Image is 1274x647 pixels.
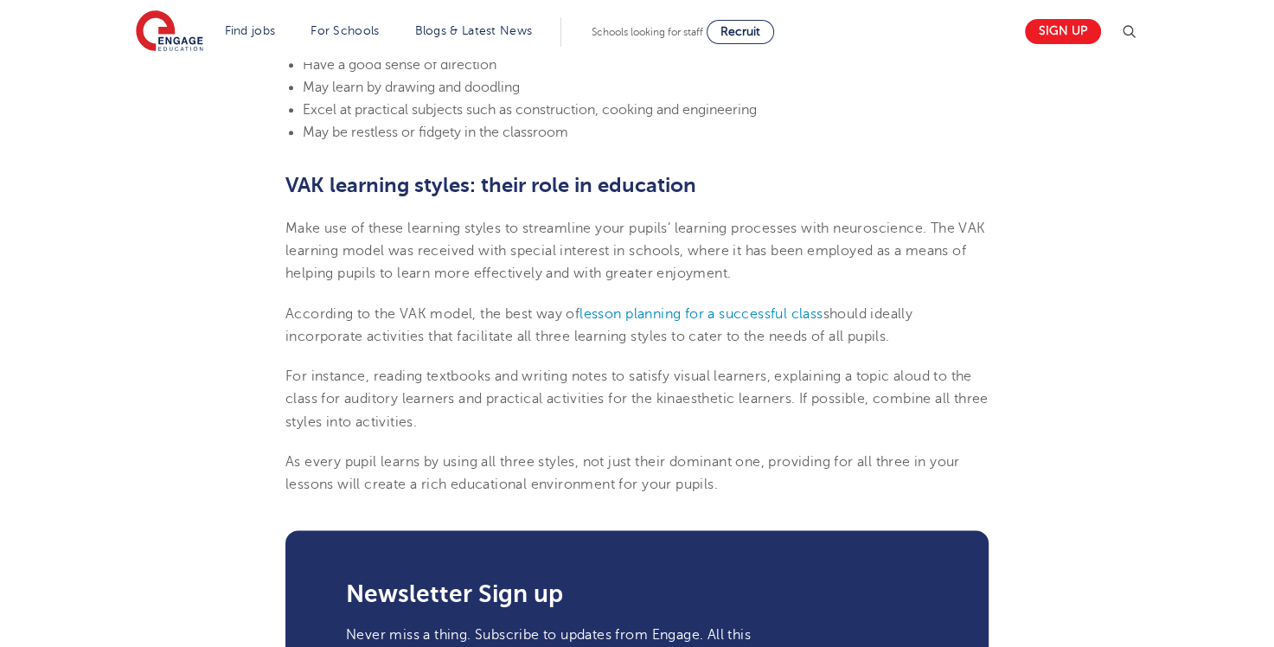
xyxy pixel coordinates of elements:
[592,26,703,38] span: Schools looking for staff
[303,102,757,118] span: Excel at practical subjects such as construction, cooking and engineering
[303,57,496,73] span: Have a good sense of direction
[285,368,989,430] span: For instance, reading textbooks and writing notes to satisfy visual learners, explaining a topic ...
[285,306,912,344] span: should ideally incorporate activities that facilitate all three learning styles to cater to the n...
[303,80,520,95] span: May learn by drawing and doodling
[136,10,203,54] img: Engage Education
[720,25,760,38] span: Recruit
[285,221,985,282] span: Make use of these learning styles to streamline your pupils’ learning processes with neuroscience...
[1025,19,1101,44] a: Sign up
[285,454,960,492] span: As every pupil learns by using all three styles, not just their dominant one, providing for all t...
[285,306,579,322] span: According to the VAK model, the best way of
[310,24,379,37] a: For Schools
[285,173,696,197] b: VAK learning styles: their role in education
[707,20,774,44] a: Recruit
[579,306,823,322] a: lesson planning for a successful class
[346,582,928,606] h3: Newsletter Sign up
[225,24,276,37] a: Find jobs
[415,24,533,37] a: Blogs & Latest News
[303,125,568,140] span: May be restless or fidgety in the classroom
